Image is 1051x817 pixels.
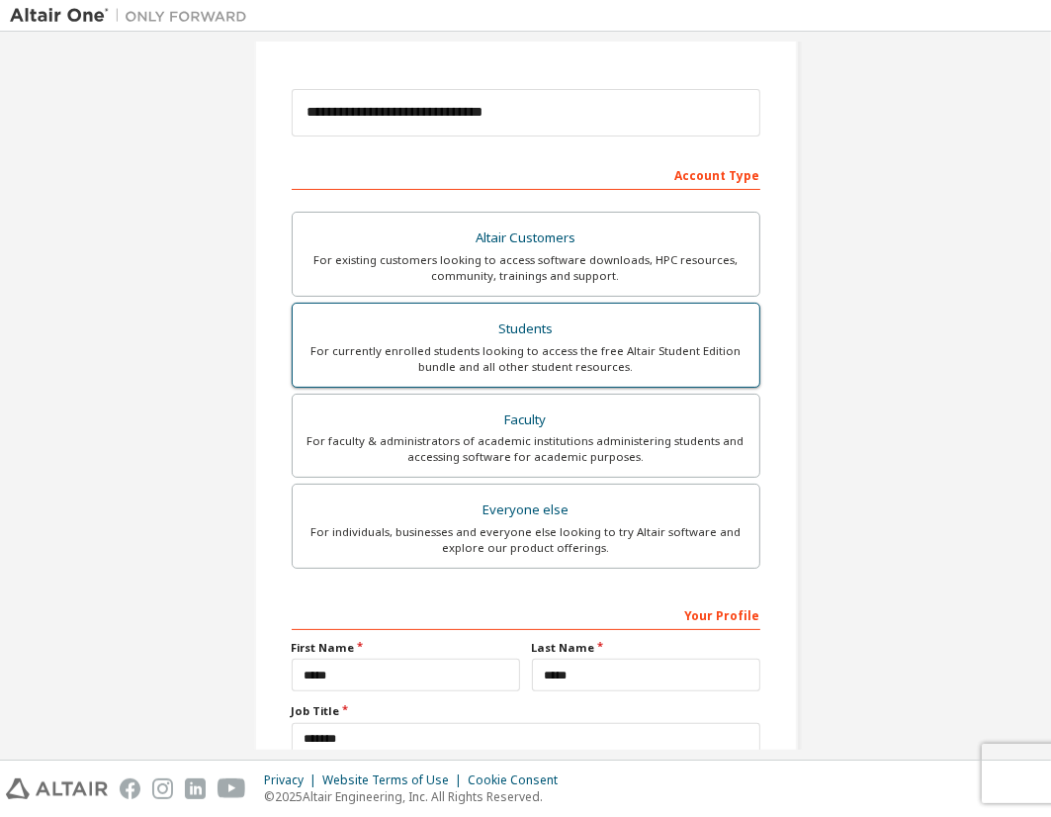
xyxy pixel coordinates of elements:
div: Privacy [264,772,322,788]
div: For existing customers looking to access software downloads, HPC resources, community, trainings ... [305,252,747,284]
img: linkedin.svg [185,778,206,799]
div: Cookie Consent [468,772,569,788]
img: youtube.svg [218,778,246,799]
div: Faculty [305,407,747,434]
div: Website Terms of Use [322,772,468,788]
img: facebook.svg [120,778,140,799]
div: Everyone else [305,497,747,524]
div: Altair Customers [305,225,747,252]
div: For currently enrolled students looking to access the free Altair Student Edition bundle and all ... [305,343,747,375]
img: altair_logo.svg [6,778,108,799]
label: Last Name [532,640,760,656]
div: Students [305,316,747,343]
div: Your Profile [292,598,760,630]
div: Account Type [292,158,760,190]
img: Altair One [10,6,257,26]
div: For individuals, businesses and everyone else looking to try Altair software and explore our prod... [305,524,747,556]
label: Job Title [292,703,760,719]
div: For faculty & administrators of academic institutions administering students and accessing softwa... [305,433,747,465]
label: First Name [292,640,520,656]
img: instagram.svg [152,778,173,799]
p: © 2025 Altair Engineering, Inc. All Rights Reserved. [264,788,569,805]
